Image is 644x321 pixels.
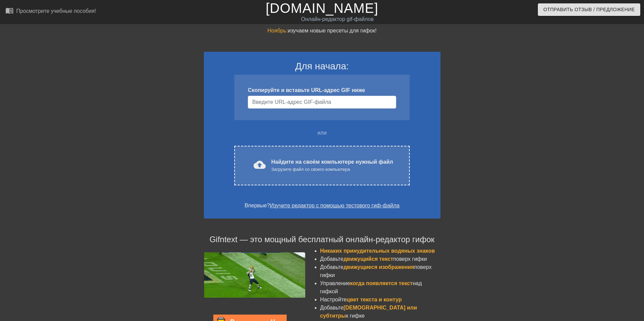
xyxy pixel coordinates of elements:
[244,203,270,208] ya-tr-span: Впервые?
[320,280,350,286] ya-tr-span: Управление
[270,203,399,208] a: Изучите редактор с помощью тестового гиф-файла
[350,280,413,286] ya-tr-span: когда появляется текст
[271,159,393,165] ya-tr-span: Найдите на своём компьютере нужный файл
[204,252,305,298] img: football_small.gif
[320,264,343,270] ya-tr-span: Добавьте
[288,28,377,33] ya-tr-span: изучаем новые пресеты для гифок!
[320,256,343,262] ya-tr-span: Добавьте
[393,256,427,262] ya-tr-span: поверх гифки
[346,313,364,319] ya-tr-span: к гифке
[248,96,396,109] input: Имя пользователя
[254,159,318,171] ya-tr-span: cloud_upload загрузить
[343,264,414,270] ya-tr-span: движущиеся изображения
[210,235,435,244] ya-tr-span: Gifntext — это мощный бесплатный онлайн-редактор гифок
[320,305,417,319] ya-tr-span: [DEMOGRAPHIC_DATA] или субтитры
[5,6,96,17] a: Просмотрите учебные пособия!
[248,87,365,93] ya-tr-span: Скопируйте и вставьте URL-адрес GIF ниже
[317,130,327,136] ya-tr-span: или
[543,5,635,14] ya-tr-span: Отправить Отзыв / Предложение
[271,167,350,172] ya-tr-span: Загрузите файл со своего компьютера
[320,280,422,294] ya-tr-span: над гифкой
[320,248,435,254] ya-tr-span: Никаких принудительных водяных знаков
[320,297,347,302] ya-tr-span: Настройте
[343,256,393,262] ya-tr-span: движущийся текст
[538,3,640,16] button: Отправить Отзыв / Предложение
[301,16,374,22] ya-tr-span: Онлайн-редактор gif-файлов
[320,305,343,311] ya-tr-span: Добавьте
[266,1,378,16] a: [DOMAIN_NAME]
[16,8,96,14] ya-tr-span: Просмотрите учебные пособия!
[347,297,402,302] ya-tr-span: цвет текста и контур
[295,61,349,71] ya-tr-span: Для начала:
[5,6,55,15] ya-tr-span: menu_book_бук меню
[267,28,288,33] ya-tr-span: Ноябрь:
